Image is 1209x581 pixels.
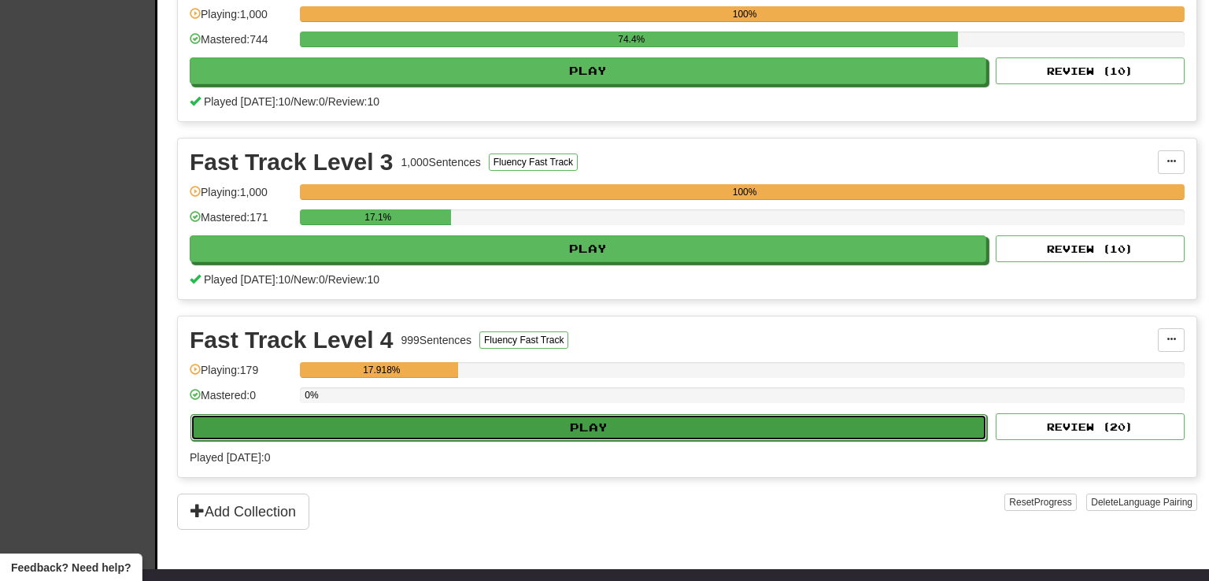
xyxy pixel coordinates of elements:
span: Played [DATE]: 10 [204,273,290,286]
span: Played [DATE]: 10 [204,95,290,108]
div: Playing: 179 [190,362,292,388]
button: Play [190,414,987,441]
div: 100% [305,6,1185,22]
span: Review: 10 [328,273,379,286]
button: ResetProgress [1004,494,1076,511]
span: / [325,95,328,108]
div: 999 Sentences [401,332,472,348]
button: Add Collection [177,494,309,530]
button: Play [190,57,986,84]
button: Fluency Fast Track [489,154,578,171]
div: Fast Track Level 3 [190,150,394,174]
button: DeleteLanguage Pairing [1086,494,1197,511]
span: / [325,273,328,286]
div: Mastered: 744 [190,31,292,57]
div: 17.1% [305,209,451,225]
span: Open feedback widget [11,560,131,575]
span: Played [DATE]: 0 [190,451,270,464]
span: / [290,95,294,108]
div: Mastered: 171 [190,209,292,235]
span: / [290,273,294,286]
button: Fluency Fast Track [479,331,568,349]
span: Language Pairing [1118,497,1192,508]
div: 1,000 Sentences [401,154,481,170]
span: Review: 10 [328,95,379,108]
div: 100% [305,184,1185,200]
span: New: 0 [294,273,325,286]
div: 74.4% [305,31,958,47]
div: Playing: 1,000 [190,6,292,32]
span: New: 0 [294,95,325,108]
button: Review (10) [996,57,1185,84]
div: Mastered: 0 [190,387,292,413]
button: Review (10) [996,235,1185,262]
div: Fast Track Level 4 [190,328,394,352]
button: Play [190,235,986,262]
div: Playing: 1,000 [190,184,292,210]
span: Progress [1034,497,1072,508]
div: 17.918% [305,362,458,378]
button: Review (20) [996,413,1185,440]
